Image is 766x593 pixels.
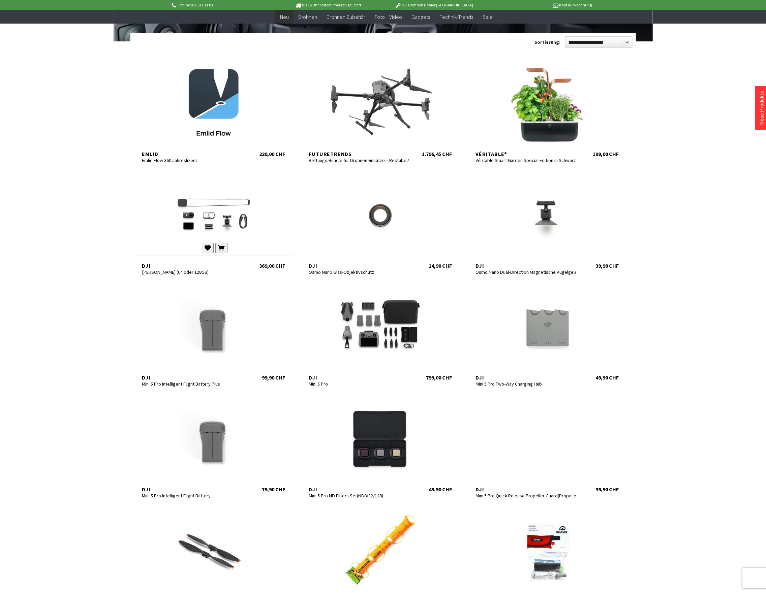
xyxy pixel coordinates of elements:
[262,374,285,381] div: 99,90 CHF
[476,381,576,387] div: Mini 5 Pro Two-Way Charging Hub
[142,157,243,163] div: Emlid Flow 360 Jahreslizenz
[294,10,322,24] a: Drohnen
[142,381,243,387] div: Mini 5 Pro Intelligent Flight Battery Plus
[426,374,452,381] div: 799,00 CHF
[298,13,317,20] span: Drohnen
[407,10,435,24] a: Gadgets
[440,13,473,20] span: Technik-Trends
[135,398,292,493] a: DJI Mini 5 Pro Intelligent Flight Battery 79,90 CHF
[596,262,619,269] div: 39,90 CHF
[275,10,294,24] a: Neu
[309,269,409,275] div: Osmo Nano Glas-Objektivschutz
[435,10,478,24] a: Technik-Trends
[309,157,409,163] div: Rettungs-Bundle für Drohneneinsätze – Restube Automatic 75 + AD4 Abwurfsystem
[487,1,592,9] p: Kauf auf Rechnung
[309,493,409,499] div: Mini 5 Pro ND Filters Set(ND8/32/128)
[469,63,626,157] a: Véritable® Véritable Smart Garden Special Edition in Schwarz/Kupfer 199,00 CHF
[476,262,576,269] div: DJI
[483,13,493,20] span: Sale
[309,381,409,387] div: Mini 5 Pro
[412,13,430,20] span: Gadgets
[142,486,243,493] div: DJI
[135,175,292,269] a: DJI [PERSON_NAME] (64 oder 128GB) 369,00 CHF
[142,262,243,269] div: DJI
[309,151,409,157] div: Futuretrends
[593,151,619,157] div: 199,00 CHF
[381,1,487,9] p: DJI Drohnen Dealer [GEOGRAPHIC_DATA]
[276,1,381,9] p: Bis 16 Uhr bestellt, morgen geliefert.
[302,175,459,269] a: DJI Osmo Nano Glas-Objektivschutz 24,90 CHF
[322,10,370,24] a: Drohnen Zubehör
[309,374,409,381] div: DJI
[259,262,285,269] div: 369,00 CHF
[142,151,243,157] div: EMLID
[259,151,285,157] div: 220,00 CHF
[302,398,459,493] a: DJI Mini 5 Pro ND Filters Set(ND8/32/128) 49,90 CHF
[135,287,292,381] a: DJI Mini 5 Pro Intelligent Flight Battery Plus 99,90 CHF
[469,287,626,381] a: DJI Mini 5 Pro Two-Way Charging Hub 49,90 CHF
[142,493,243,499] div: Mini 5 Pro Intelligent Flight Battery
[476,269,576,275] div: Osmo Nano Dual-Direction Magnetische Kugelgelenk-Adapterhalterung
[327,13,366,20] span: Drohnen Zubehör
[476,157,576,163] div: Véritable Smart Garden Special Edition in Schwarz/Kupfer
[262,486,285,493] div: 79,90 CHF
[280,13,289,20] span: Neu
[469,398,626,493] a: DJI Mini 5 Pro Quick-Release Propeller Guard(Propeller Included) 39,90 CHF
[469,175,626,269] a: DJI Osmo Nano Dual-Direction Magnetische Kugelgelenk-Adapterhalterung 39,90 CHF
[429,486,452,493] div: 49,90 CHF
[596,374,619,381] div: 49,90 CHF
[302,287,459,381] a: DJI Mini 5 Pro 799,00 CHF
[142,269,243,275] div: [PERSON_NAME] (64 oder 128GB)
[476,151,576,157] div: Véritable®
[302,63,459,157] a: Futuretrends Rettungs-Bundle für Drohneneinsätze – Restube Automatic 75 + AD4 Abwurfsystem 1.796,...
[535,37,561,47] label: Sortierung:
[142,374,243,381] div: DJI
[476,493,576,499] div: Mini 5 Pro Quick-Release Propeller Guard(Propeller Included)
[309,262,409,269] div: DJI
[476,486,576,493] div: DJI
[476,374,576,381] div: DJI
[135,63,292,157] a: EMLID Emlid Flow 360 Jahreslizenz 220,00 CHF
[429,262,452,269] div: 24,90 CHF
[422,151,452,157] div: 1.796,45 CHF
[171,1,276,9] p: Hotline 032 511 11 03
[758,91,765,125] a: Neue Produkte
[375,13,402,20] span: Foto + Video
[478,10,498,24] a: Sale
[370,10,407,24] a: Foto + Video
[596,486,619,493] div: 39,90 CHF
[309,486,409,493] div: DJI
